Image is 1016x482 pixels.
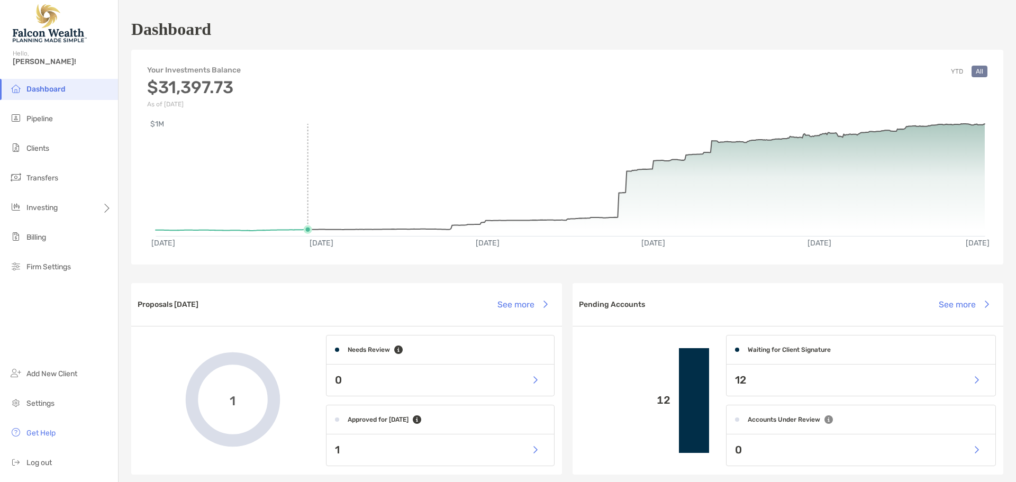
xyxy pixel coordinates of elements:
img: firm-settings icon [10,260,22,272]
img: Falcon Wealth Planning Logo [13,4,87,42]
button: All [972,66,987,77]
text: [DATE] [476,239,500,248]
img: logout icon [10,456,22,468]
span: Billing [26,233,46,242]
img: pipeline icon [10,112,22,124]
img: investing icon [10,201,22,213]
span: Clients [26,144,49,153]
img: settings icon [10,396,22,409]
text: $1M [150,120,164,129]
p: 12 [735,374,746,387]
img: transfers icon [10,171,22,184]
span: [PERSON_NAME]! [13,57,112,66]
span: Log out [26,458,52,467]
h4: Waiting for Client Signature [748,346,831,353]
p: As of [DATE] [147,101,241,108]
h3: $31,397.73 [147,77,241,97]
h3: Pending Accounts [579,300,645,309]
span: Get Help [26,429,56,438]
span: Settings [26,399,55,408]
p: 0 [735,443,742,457]
h4: Needs Review [348,346,390,353]
span: Dashboard [26,85,66,94]
button: See more [930,293,997,316]
button: See more [489,293,556,316]
p: 0 [335,374,342,387]
span: 1 [230,392,235,407]
h4: Approved for [DATE] [348,416,409,423]
button: YTD [947,66,967,77]
h3: Proposals [DATE] [138,300,198,309]
p: 1 [335,443,340,457]
h4: Your Investments Balance [147,66,241,75]
text: [DATE] [310,239,333,248]
text: [DATE] [966,239,990,248]
img: dashboard icon [10,82,22,95]
span: Firm Settings [26,262,71,271]
text: [DATE] [808,239,831,248]
img: billing icon [10,230,22,243]
p: 12 [581,394,670,407]
img: get-help icon [10,426,22,439]
span: Add New Client [26,369,77,378]
text: [DATE] [641,239,665,248]
img: add_new_client icon [10,367,22,379]
h1: Dashboard [131,20,211,39]
span: Pipeline [26,114,53,123]
span: Transfers [26,174,58,183]
h4: Accounts Under Review [748,416,820,423]
span: Investing [26,203,58,212]
text: [DATE] [151,239,175,248]
img: clients icon [10,141,22,154]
